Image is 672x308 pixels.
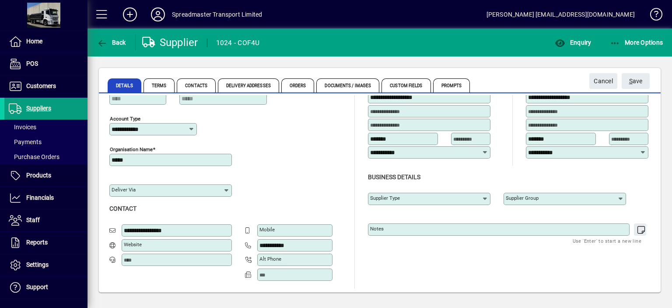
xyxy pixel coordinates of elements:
[281,78,315,92] span: Orders
[259,256,281,262] mat-label: Alt Phone
[4,53,87,75] a: POS
[4,232,87,254] a: Reports
[4,187,87,209] a: Financials
[26,172,51,179] span: Products
[644,2,661,30] a: Knowledge Base
[110,116,140,122] mat-label: Account Type
[555,39,591,46] span: Enquiry
[4,75,87,97] a: Customers
[553,35,593,50] button: Enquiry
[97,39,126,46] span: Back
[216,36,260,50] div: 1024 - COF4U
[9,138,42,145] span: Payments
[26,239,48,246] span: Reports
[4,120,87,135] a: Invoices
[4,276,87,298] a: Support
[629,74,643,89] span: ave
[608,35,665,50] button: More Options
[26,82,56,89] span: Customers
[87,35,136,50] app-page-header-button: Back
[26,216,40,223] span: Staff
[9,124,36,131] span: Invoices
[109,205,136,212] span: Contact
[172,7,262,21] div: Spreadmaster Transport Limited
[112,187,136,193] mat-label: Deliver via
[26,261,49,268] span: Settings
[370,226,384,232] mat-label: Notes
[433,78,470,92] span: Prompts
[218,78,279,92] span: Delivery Addresses
[259,227,275,233] mat-label: Mobile
[116,7,144,22] button: Add
[4,149,87,164] a: Purchase Orders
[143,78,175,92] span: Terms
[26,38,42,45] span: Home
[26,60,38,67] span: POS
[316,78,379,92] span: Documents / Images
[94,35,128,50] button: Back
[4,135,87,149] a: Payments
[486,7,635,21] div: [PERSON_NAME] [EMAIL_ADDRESS][DOMAIN_NAME]
[4,165,87,187] a: Products
[144,7,172,22] button: Profile
[108,78,141,92] span: Details
[177,78,216,92] span: Contacts
[26,194,54,201] span: Financials
[622,73,650,89] button: Save
[368,173,420,181] span: Business details
[26,105,51,112] span: Suppliers
[610,39,663,46] span: More Options
[26,283,48,290] span: Support
[589,73,617,89] button: Cancel
[594,74,613,89] span: Cancel
[4,254,87,276] a: Settings
[142,35,198,50] div: Supplier
[629,78,633,85] span: S
[370,195,400,201] mat-label: Supplier type
[573,236,641,246] mat-hint: Use 'Enter' to start a new line
[4,31,87,53] a: Home
[381,78,430,92] span: Custom Fields
[506,195,539,201] mat-label: Supplier group
[9,153,59,160] span: Purchase Orders
[110,146,153,152] mat-label: Organisation name
[4,209,87,231] a: Staff
[124,241,142,248] mat-label: Website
